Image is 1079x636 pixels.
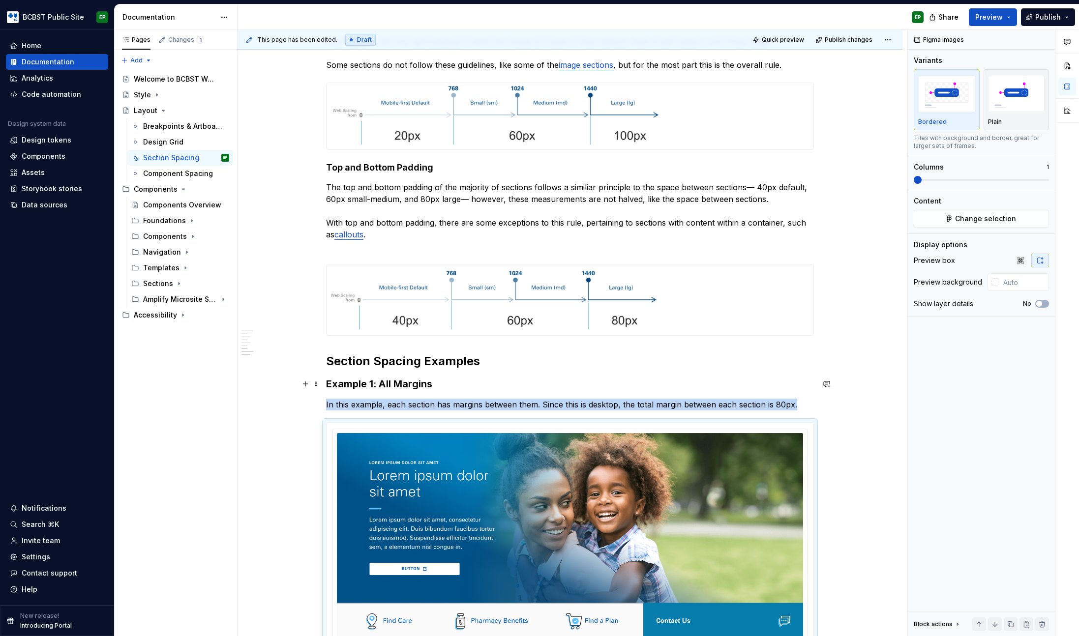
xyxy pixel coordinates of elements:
div: Home [22,41,41,51]
p: The top and bottom padding of the majority of sections follows a similiar principle to the space ... [326,181,814,252]
div: Sections [143,279,173,289]
button: Publish changes [812,33,877,47]
div: Invite team [22,536,60,546]
div: Components [134,184,178,194]
div: Accessibility [118,307,233,323]
div: Templates [127,260,233,276]
div: Amplify Microsite Sections [127,291,233,307]
div: Block actions [914,617,961,631]
a: Storybook stories [6,181,108,197]
div: Block actions [914,620,953,628]
button: BCBST Public SiteEP [2,6,112,28]
p: New release! [20,612,59,620]
span: Share [938,12,959,22]
button: Publish [1021,8,1075,26]
button: Search ⌘K [6,517,108,532]
input: Auto [999,273,1049,291]
h2: Section Spacing Examples [326,353,814,369]
button: Help [6,581,108,597]
button: Notifications [6,500,108,516]
div: Components Overview [143,200,221,210]
a: Components [6,148,108,164]
div: Templates [143,263,180,273]
div: EP [99,13,106,21]
div: EP [223,153,227,163]
div: Variants [914,56,942,65]
span: Quick preview [762,36,804,44]
a: Data sources [6,197,108,213]
div: Page tree [118,71,233,323]
a: Components Overview [127,197,233,213]
img: placeholder [988,76,1045,112]
span: Publish changes [825,36,872,44]
p: In this example, each section has margins between them. Since this is desktop, the total margin b... [326,399,814,410]
span: Draft [357,36,372,44]
div: Analytics [22,73,53,83]
button: placeholderBordered [914,69,980,130]
a: Design Grid [127,134,233,150]
a: Analytics [6,70,108,86]
a: Section SpacingEP [127,150,233,166]
span: 1 [196,36,204,44]
a: Breakpoints & Artboards [127,118,233,134]
div: Component Spacing [143,169,213,178]
div: Assets [22,168,45,177]
div: Foundations [143,216,186,226]
a: Invite team [6,533,108,549]
div: Contact support [22,568,77,578]
span: Add [130,57,143,64]
div: Code automation [22,89,81,99]
div: Design system data [8,120,66,128]
p: Introducing Portal [20,622,72,630]
a: Code automation [6,87,108,102]
div: Show layer details [914,299,973,309]
span: Preview [975,12,1003,22]
div: Components [143,231,187,241]
button: placeholderPlain [984,69,1049,130]
button: Contact support [6,565,108,581]
div: Columns [914,162,944,172]
div: Sections [127,276,233,291]
p: Most sections left and right padding fit within the simple principle of 20px default, 60px small-... [326,35,814,71]
img: b44e7a6b-69a5-43df-ae42-963d7259159b.png [7,11,19,23]
button: Preview [969,8,1017,26]
div: Notifications [22,503,66,513]
strong: Example 1: All Margins [326,378,432,390]
img: 4bc65fa0-c507-4598-aee7-0046894c245d.png [327,83,661,149]
div: Components [127,229,233,244]
div: Amplify Microsite Sections [143,294,217,304]
div: Navigation [143,247,181,257]
button: Add [118,54,155,67]
a: Assets [6,165,108,180]
div: Style [134,90,151,100]
p: Bordered [918,118,947,126]
img: placeholder [918,76,975,112]
a: Home [6,38,108,54]
div: Navigation [127,244,233,260]
a: Style [118,87,233,103]
img: 52712b85-2525-4f7e-a80f-cb8a5395f7bd.png [327,264,659,335]
div: Storybook stories [22,184,82,194]
div: Accessibility [134,310,177,320]
div: Search ⌘K [22,520,59,529]
a: Component Spacing [127,166,233,181]
div: Help [22,584,37,594]
div: Breakpoints & Artboards [143,121,224,131]
div: Settings [22,552,50,562]
div: Layout [134,106,157,116]
button: Change selection [914,210,1049,228]
div: Display options [914,240,967,250]
div: Preview box [914,256,955,265]
div: Components [118,181,233,197]
div: Foundations [127,213,233,229]
a: Welcome to BCBST Web [118,71,233,87]
button: Quick preview [749,33,809,47]
div: Welcome to BCBST Web [134,74,215,84]
button: Share [924,8,965,26]
div: EP [915,13,921,21]
div: Design Grid [143,137,183,147]
span: Change selection [955,214,1016,224]
div: Tiles with background and border, great for larger sets of frames. [914,134,1049,150]
a: Documentation [6,54,108,70]
p: Plain [988,118,1002,126]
